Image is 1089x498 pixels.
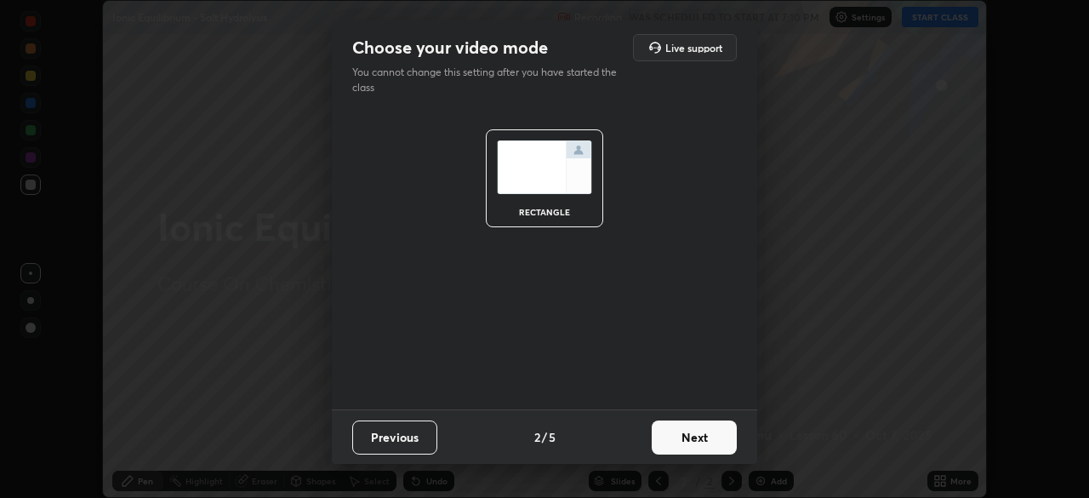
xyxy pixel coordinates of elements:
[510,208,579,216] div: rectangle
[652,421,737,455] button: Next
[534,428,540,446] h4: 2
[665,43,722,53] h5: Live support
[352,65,628,95] p: You cannot change this setting after you have started the class
[542,428,547,446] h4: /
[549,428,556,446] h4: 5
[352,37,548,59] h2: Choose your video mode
[352,421,437,455] button: Previous
[497,140,592,194] img: normalScreenIcon.ae25ed63.svg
